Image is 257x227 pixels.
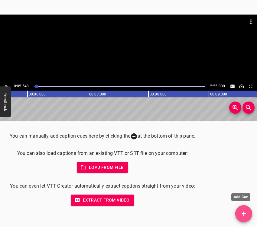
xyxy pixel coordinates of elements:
button: Add Cue [235,205,252,222]
span: Load from file [82,164,124,171]
span: 5:55.800 [210,84,225,88]
p: You can even let VTT Creator automatically extract captions straight from your video: [10,182,195,190]
button: Load from file [77,162,128,173]
p: You can manually add caption cues here by clicking the at the bottom of this pane. [10,132,195,140]
button: Play/Pause [2,82,10,90]
div: Play progress [34,86,205,87]
text: 00:07.000 [89,92,106,96]
p: You can also load captions from an existing VTT or SRT file on your computer: [10,150,195,157]
button: Toggle captions [229,82,236,90]
span: 0:05.548 [14,84,29,88]
span: Extract from video [76,196,129,204]
text: 00:09.000 [210,92,227,96]
text: 00:06.000 [29,92,46,96]
button: Toggle fullscreen [247,82,255,90]
button: Zoom Out [242,102,255,114]
button: Extract from video [71,195,134,206]
button: Zoom In [229,102,241,114]
button: Change Playback Speed [238,82,246,90]
text: 00:08.000 [150,92,167,96]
